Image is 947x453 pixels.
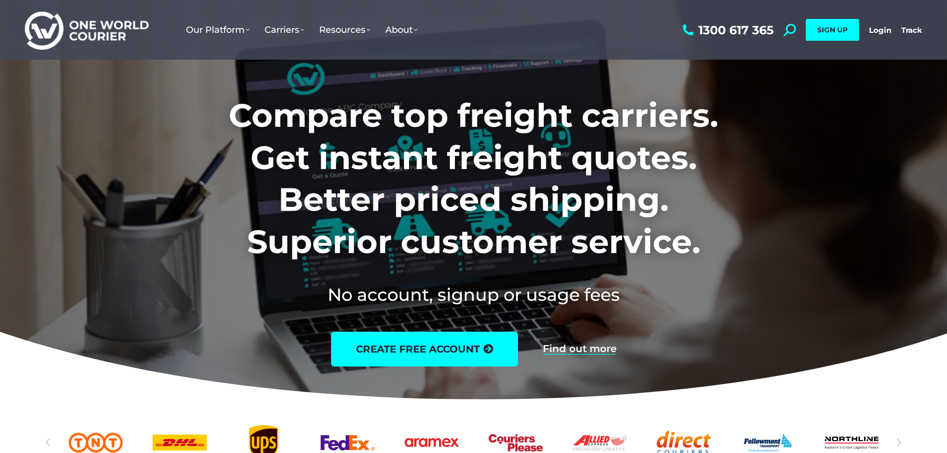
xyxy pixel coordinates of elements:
h2: No account, signup or usage fees [163,282,784,307]
a: Our Platform [178,14,257,45]
a: Find out more [543,344,616,355]
img: One World Courier [25,10,149,50]
a: Resources [312,14,378,45]
a: create free account [331,332,518,366]
span: Resources [319,24,370,35]
span: SIGN UP [817,25,848,34]
span: Carriers [264,24,304,35]
a: Track [901,25,922,35]
h1: Compare top freight carriers. Get instant freight quotes. Better priced shipping. Superior custom... [163,94,784,263]
a: Login [869,25,891,35]
a: Carriers [257,14,312,45]
span: Our Platform [186,24,250,35]
a: About [378,14,425,45]
a: SIGN UP [806,19,859,41]
span: About [385,24,418,35]
a: 1300 617 365 [680,24,774,36]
